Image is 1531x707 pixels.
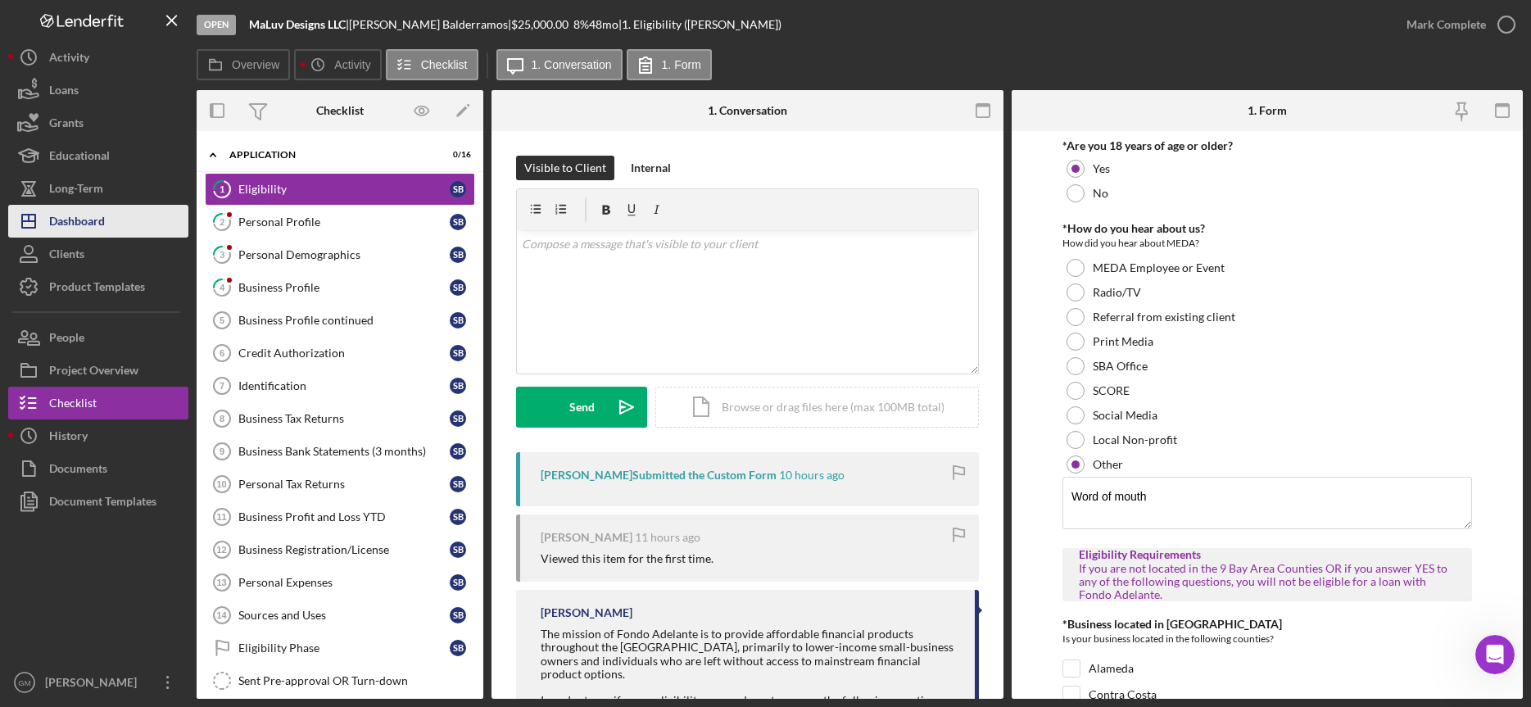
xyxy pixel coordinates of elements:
a: 1EligibilitySB [205,173,475,206]
div: If you are not located in the 9 Bay Area Counties OR if you answer YES to any of the following qu... [1079,562,1456,601]
div: S B [450,410,466,427]
div: S B [450,279,466,296]
label: 1. Conversation [532,58,612,71]
div: Personal Expenses [238,576,450,589]
label: Social Media [1093,409,1157,422]
tspan: 6 [220,348,224,358]
button: Loans [8,74,188,107]
div: 1. Conversation [708,104,787,117]
button: GM[PERSON_NAME] [8,666,188,699]
button: Grants [8,107,188,139]
div: Activity [49,41,89,78]
div: Business Profile continued [238,314,450,327]
a: 5Business Profile continuedSB [205,304,475,337]
tspan: 2 [220,216,224,227]
button: Educational [8,139,188,172]
div: Sent Pre-approval OR Turn-down [238,674,474,687]
a: 4Business ProfileSB [205,271,475,304]
time: 2025-08-20 05:44 [779,469,845,482]
label: Local Non-profit [1093,433,1177,446]
div: Eligibility Requirements [1079,548,1456,561]
text: GM [18,678,30,687]
a: People [8,321,188,354]
div: S B [450,640,466,656]
div: Personal Profile [238,215,450,229]
div: Business Bank Statements (3 months) [238,445,450,458]
div: Eligibility Phase [238,641,450,655]
label: Print Media [1093,335,1153,348]
div: S B [450,345,466,361]
label: Alameda [1089,660,1134,677]
button: History [8,419,188,452]
a: 2Personal ProfileSB [205,206,475,238]
div: S B [450,476,466,492]
tspan: 7 [220,381,224,391]
div: Personal Tax Returns [238,478,450,491]
div: Business Profile [238,281,450,294]
div: Personal Demographics [238,248,450,261]
div: [PERSON_NAME] Submitted the Custom Form [541,469,777,482]
div: Product Templates [49,270,145,307]
div: 0 / 16 [442,150,471,160]
a: 3Personal DemographicsSB [205,238,475,271]
div: Grants [49,107,84,143]
div: S B [450,378,466,394]
button: Document Templates [8,485,188,518]
tspan: 11 [216,512,226,522]
tspan: 10 [216,479,226,489]
div: S B [450,542,466,558]
button: Send [516,387,647,428]
div: Loans [49,74,79,111]
div: Credit Authorization [238,347,450,360]
a: 13Personal ExpensesSB [205,566,475,599]
button: Product Templates [8,270,188,303]
a: 7IdentificationSB [205,369,475,402]
textarea: Word of mouth [1062,477,1472,529]
div: Business Tax Returns [238,412,450,425]
div: Document Templates [49,485,156,522]
button: Clients [8,238,188,270]
button: Mark Complete [1390,8,1523,41]
a: 12Business Registration/LicenseSB [205,533,475,566]
div: Is your business located in the following counties? [1062,631,1472,651]
div: Send [569,387,595,428]
div: Educational [49,139,110,176]
b: MaLuv Designs LLC [249,17,346,31]
a: Project Overview [8,354,188,387]
div: S B [450,181,466,197]
iframe: Intercom live chat [1475,635,1515,674]
div: [PERSON_NAME] Balderramos | [349,18,511,31]
button: Checklist [8,387,188,419]
div: S B [450,443,466,460]
label: Yes [1093,162,1110,175]
div: S B [450,607,466,623]
button: Dashboard [8,205,188,238]
div: History [49,419,88,456]
button: Activity [8,41,188,74]
div: 48 mo [589,18,618,31]
div: Viewed this item for the first time. [541,552,713,565]
div: Sources and Uses [238,609,450,622]
div: | [249,18,349,31]
button: Documents [8,452,188,485]
tspan: 4 [220,282,225,292]
div: S B [450,574,466,591]
tspan: 12 [216,545,226,555]
div: Documents [49,452,107,489]
div: Checklist [316,104,364,117]
div: Clients [49,238,84,274]
div: *Business located in [GEOGRAPHIC_DATA] [1062,618,1472,631]
label: Checklist [421,58,468,71]
div: 8 % [573,18,589,31]
label: Contra Costa [1089,687,1157,703]
div: S B [450,312,466,329]
a: 14Sources and UsesSB [205,599,475,632]
button: Internal [623,156,679,180]
tspan: 3 [220,249,224,260]
button: Checklist [386,49,478,80]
